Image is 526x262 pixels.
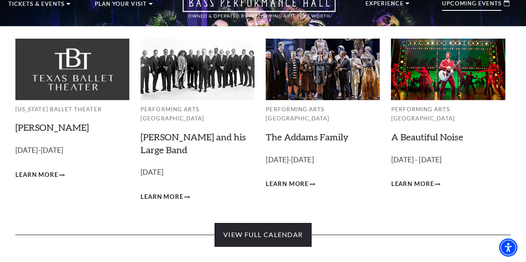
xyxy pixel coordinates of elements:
p: [DATE] - [DATE] [391,154,505,166]
p: Upcoming Events [442,1,501,11]
img: Performing Arts Fort Worth [391,39,505,100]
p: Experience [365,1,404,11]
div: Accessibility Menu [499,238,517,257]
a: [PERSON_NAME] and his Large Band [141,131,246,155]
a: Learn More Lyle Lovett and his Large Band [141,192,190,202]
p: Performing Arts [GEOGRAPHIC_DATA] [391,105,505,123]
a: A Beautiful Noise [391,131,463,142]
a: [PERSON_NAME] [15,122,89,133]
img: Performing Arts Fort Worth [266,39,380,100]
p: Tickets & Events [8,1,64,11]
p: Performing Arts [GEOGRAPHIC_DATA] [266,105,380,123]
a: View Full Calendar [215,223,311,246]
span: Learn More [15,170,58,180]
a: Learn More Peter Pan [15,170,65,180]
span: Learn More [141,192,183,202]
span: Learn More [391,179,434,189]
a: Learn More A Beautiful Noise [391,179,440,189]
a: The Addams Family [266,131,348,142]
p: Plan Your Visit [95,1,147,11]
p: [DATE]-[DATE] [266,154,380,166]
span: Learn More [266,179,309,189]
img: Performing Arts Fort Worth [141,39,254,100]
img: Texas Ballet Theater [15,39,129,100]
p: [US_STATE] Ballet Theater [15,105,129,114]
p: [DATE]-[DATE] [15,144,129,157]
p: Performing Arts [GEOGRAPHIC_DATA] [141,105,254,123]
p: [DATE] [141,167,254,179]
a: Learn More The Addams Family [266,179,315,189]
